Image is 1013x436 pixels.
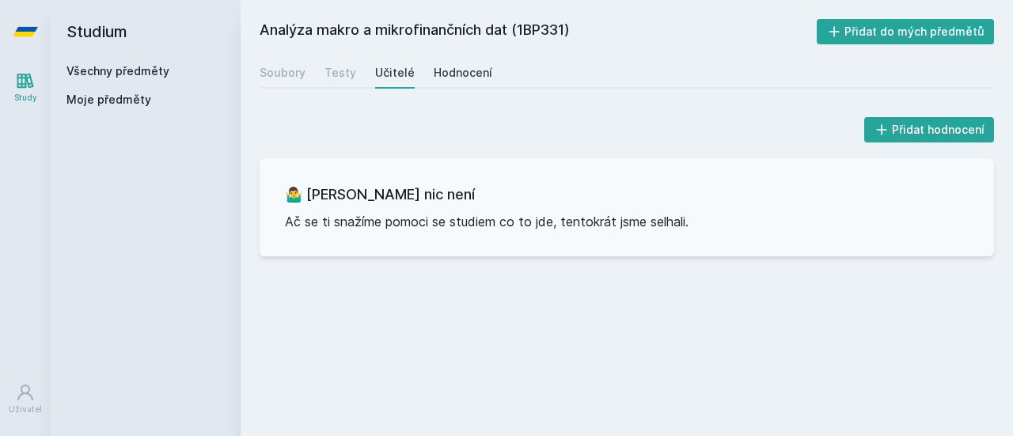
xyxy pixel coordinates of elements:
h3: 🤷‍♂️ [PERSON_NAME] nic není [285,184,969,206]
button: Přidat hodnocení [864,117,995,142]
a: Hodnocení [434,57,492,89]
div: Soubory [260,65,305,81]
div: Učitelé [375,65,415,81]
a: Study [3,63,47,112]
p: Ač se ti snažíme pomoci se studiem co to jde, tentokrát jsme selhali. [285,212,969,231]
a: Všechny předměty [66,64,169,78]
a: Uživatel [3,375,47,423]
button: Přidat do mých předmětů [817,19,995,44]
a: Učitelé [375,57,415,89]
div: Uživatel [9,404,42,415]
div: Study [14,92,37,104]
div: Testy [324,65,356,81]
div: Hodnocení [434,65,492,81]
a: Testy [324,57,356,89]
a: Soubory [260,57,305,89]
h2: Analýza makro a mikrofinančních dat (1BP331) [260,19,817,44]
span: Moje předměty [66,92,151,108]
